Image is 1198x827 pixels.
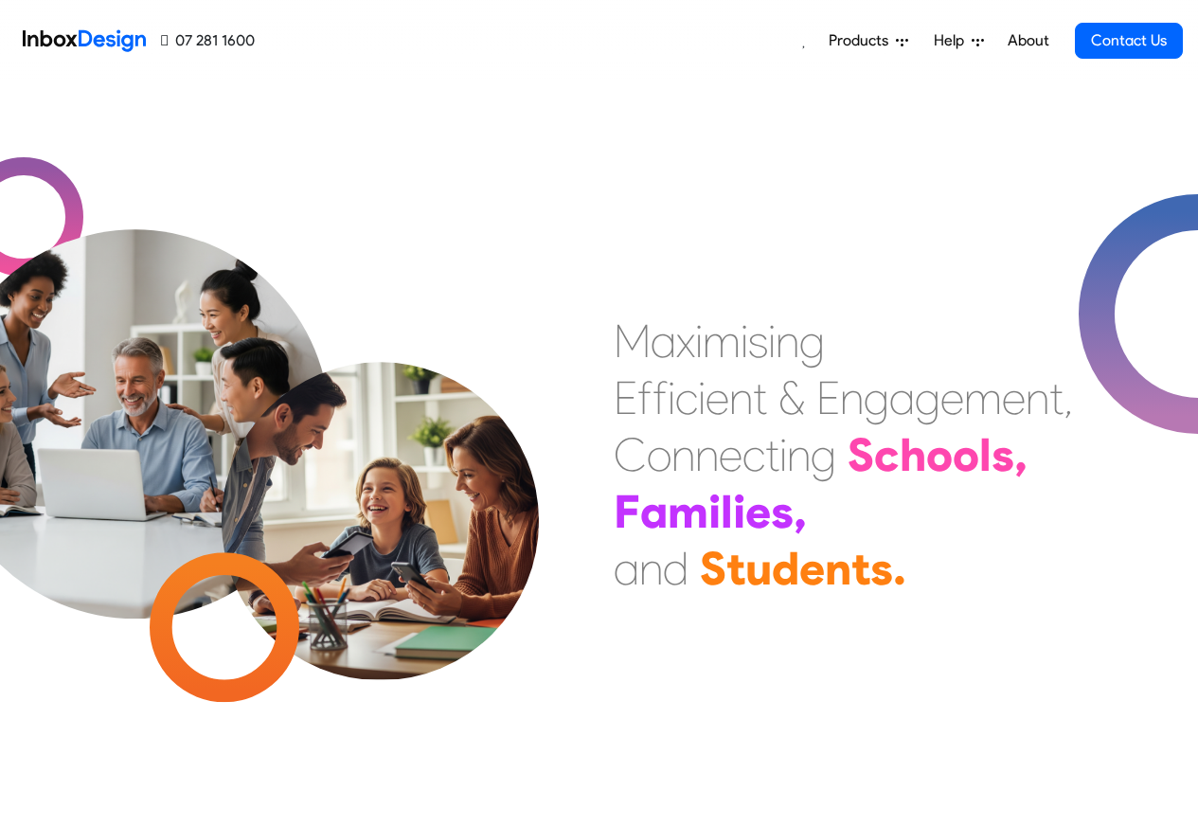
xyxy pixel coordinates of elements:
div: E [614,369,637,426]
div: e [745,483,771,540]
div: C [614,426,647,483]
div: n [787,426,811,483]
div: . [893,540,906,597]
div: g [864,369,889,426]
img: parents_with_child.png [182,283,579,680]
div: g [799,313,825,369]
div: f [653,369,668,426]
div: n [840,369,864,426]
div: c [742,426,765,483]
div: n [776,313,799,369]
div: f [637,369,653,426]
div: t [726,540,745,597]
div: F [614,483,640,540]
div: i [733,483,745,540]
div: i [668,369,675,426]
div: , [1014,426,1028,483]
div: d [663,540,688,597]
div: a [614,540,639,597]
div: e [1002,369,1026,426]
div: m [703,313,741,369]
div: & [778,369,805,426]
div: i [768,313,776,369]
div: , [1064,369,1073,426]
div: h [900,426,926,483]
div: n [639,540,663,597]
div: t [765,426,779,483]
div: i [698,369,706,426]
div: c [874,426,900,483]
div: d [772,540,799,597]
div: l [979,426,992,483]
div: a [889,369,915,426]
div: t [851,540,870,597]
div: i [695,313,703,369]
div: x [676,313,695,369]
a: Products [821,22,916,60]
div: a [651,313,676,369]
div: s [870,540,893,597]
div: S [700,540,726,597]
div: g [811,426,836,483]
div: t [753,369,767,426]
span: Help [934,29,972,52]
span: Products [829,29,896,52]
a: 07 281 1600 [161,29,255,52]
div: , [794,483,807,540]
div: e [719,426,742,483]
div: e [799,540,825,597]
div: o [953,426,979,483]
div: E [816,369,840,426]
a: Help [926,22,992,60]
div: s [992,426,1014,483]
a: About [1002,22,1054,60]
div: g [915,369,940,426]
div: n [1026,369,1049,426]
div: o [926,426,953,483]
div: Maximising Efficient & Engagement, Connecting Schools, Families, and Students. [614,313,1073,597]
div: M [614,313,651,369]
div: n [825,540,851,597]
div: i [708,483,721,540]
div: n [695,426,719,483]
div: n [729,369,753,426]
div: l [721,483,733,540]
div: c [675,369,698,426]
div: e [706,369,729,426]
div: s [771,483,794,540]
div: i [741,313,748,369]
div: a [640,483,668,540]
div: S [848,426,874,483]
div: m [964,369,1002,426]
div: s [748,313,768,369]
div: t [1049,369,1064,426]
div: o [647,426,671,483]
div: n [671,426,695,483]
div: i [779,426,787,483]
div: u [745,540,772,597]
div: m [668,483,708,540]
div: e [940,369,964,426]
a: Contact Us [1075,23,1183,59]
